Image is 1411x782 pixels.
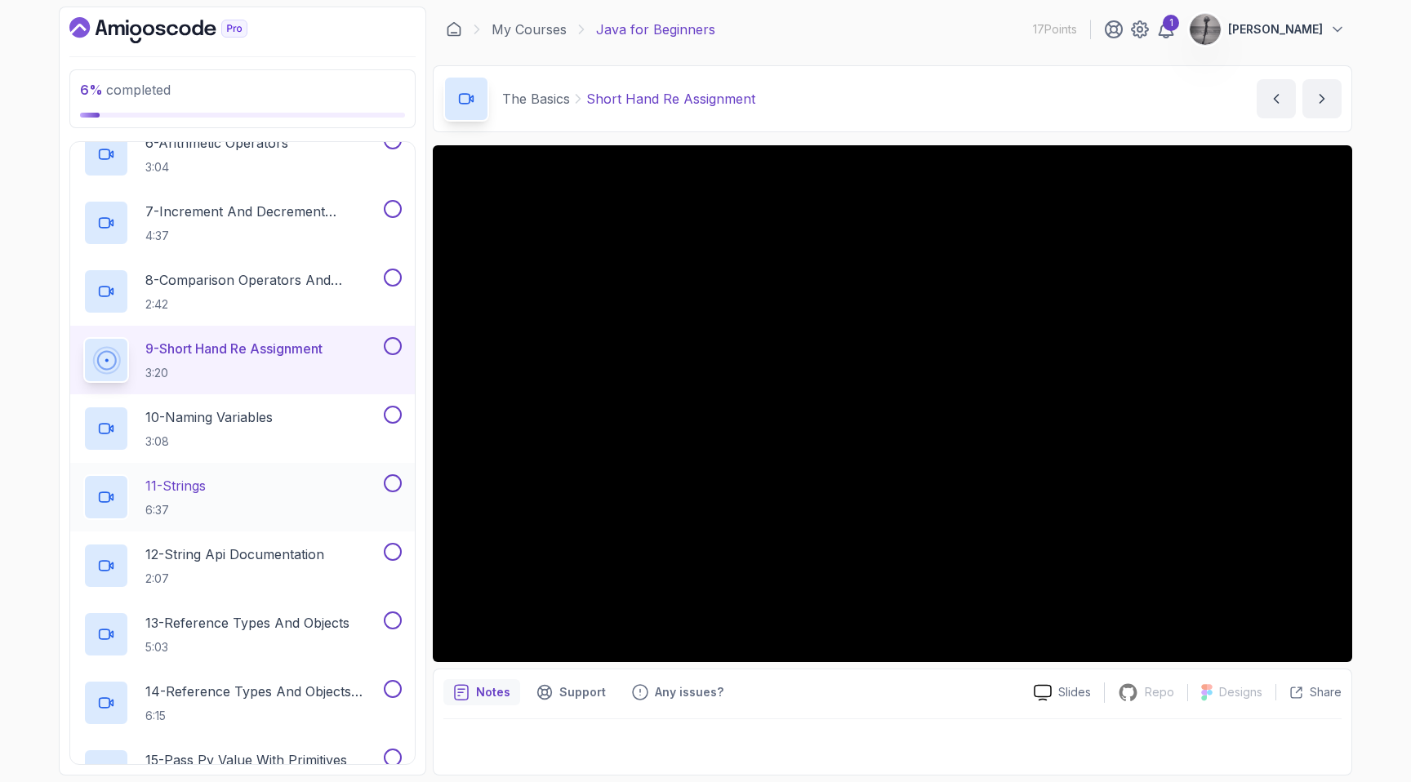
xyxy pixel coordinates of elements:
div: 1 [1163,15,1179,31]
button: Feedback button [622,679,733,705]
p: Share [1310,684,1342,700]
button: Share [1275,684,1342,700]
p: Slides [1058,684,1091,700]
p: Designs [1219,684,1262,700]
button: 11-Strings6:37 [83,474,402,520]
a: Dashboard [446,21,462,38]
p: 3:08 [145,433,273,450]
button: 10-Naming Variables3:08 [83,406,402,451]
button: next content [1302,79,1342,118]
p: 4:37 [145,228,381,244]
p: 5:03 [145,639,349,655]
a: Dashboard [69,17,285,43]
img: user profile image [1190,14,1221,45]
p: 6:37 [145,502,206,518]
p: 17 Points [1033,21,1077,38]
button: 13-Reference Types And Objects5:03 [83,611,402,657]
p: 11 - Strings [145,476,206,495]
button: 12-String Api Documentation2:07 [83,543,402,589]
p: 8 - Comparison Operators and Booleans [145,270,381,290]
p: 3:20 [145,365,323,381]
button: 9-Short Hand Re Assignment3:20 [83,337,402,383]
button: user profile image[PERSON_NAME] [1189,13,1346,46]
button: 8-Comparison Operators and Booleans2:42 [83,269,402,314]
p: 3:04 [145,159,288,176]
button: 6-Arithmetic Operators3:04 [83,131,402,177]
p: 6:15 [145,708,381,724]
a: My Courses [492,20,567,39]
p: Support [559,684,606,700]
p: Notes [476,684,510,700]
button: previous content [1257,79,1296,118]
p: 10 - Naming Variables [145,407,273,427]
p: 6 - Arithmetic Operators [145,133,288,153]
p: 7 - Increment And Decrement Operators [145,202,381,221]
p: 14 - Reference Types And Objects Diferences [145,682,381,701]
button: 14-Reference Types And Objects Diferences6:15 [83,680,402,726]
button: notes button [443,679,520,705]
iframe: 9 - Short hand re assignment [433,145,1352,662]
p: 2:42 [145,296,381,313]
p: [PERSON_NAME] [1228,21,1323,38]
p: Short Hand Re Assignment [586,89,755,109]
a: Slides [1021,684,1104,701]
span: 6 % [80,82,103,98]
button: Support button [527,679,616,705]
p: 9 - Short Hand Re Assignment [145,339,323,358]
a: 1 [1156,20,1176,39]
p: 2:07 [145,571,324,587]
p: Java for Beginners [596,20,715,39]
p: The Basics [502,89,570,109]
p: 15 - Pass Py Value With Primitives [145,750,347,770]
p: 13 - Reference Types And Objects [145,613,349,633]
p: Repo [1145,684,1174,700]
button: 7-Increment And Decrement Operators4:37 [83,200,402,246]
p: 12 - String Api Documentation [145,544,324,564]
p: Any issues? [655,684,723,700]
span: completed [80,82,171,98]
